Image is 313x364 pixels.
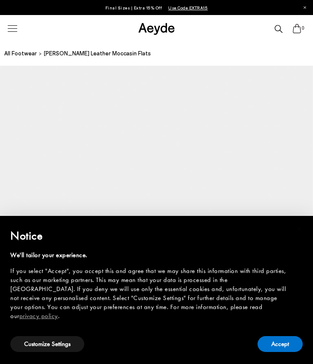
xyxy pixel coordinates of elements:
[10,267,289,321] div: If you select "Accept", you accept this and agree that we may share this information with third p...
[10,227,289,244] h2: Notice
[289,218,310,239] button: Close this notice
[258,336,303,352] button: Accept
[10,336,84,352] button: Customize Settings
[10,251,289,260] div: We'll tailor your experience.
[297,222,302,235] span: ×
[19,312,58,320] a: privacy policy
